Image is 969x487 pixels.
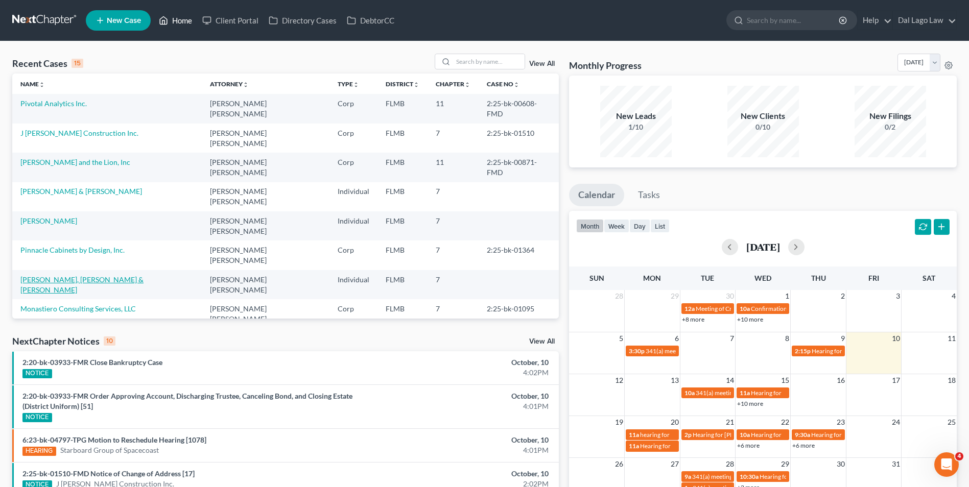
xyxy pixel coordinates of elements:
[811,274,826,282] span: Thu
[39,82,45,88] i: unfold_more
[737,442,760,449] a: +6 more
[380,357,549,368] div: October, 10
[760,473,790,480] span: Hearing for
[955,452,963,460] span: 4
[428,182,479,211] td: 7
[868,274,879,282] span: Fri
[428,240,479,270] td: 7
[811,431,842,439] span: Hearing for
[202,270,329,299] td: [PERSON_NAME] [PERSON_NAME]
[12,57,83,69] div: Recent Cases
[377,270,428,299] td: FLMB
[569,59,642,71] h3: Monthly Progress
[377,94,428,123] td: FLMB
[670,416,680,428] span: 20
[329,240,377,270] td: Corp
[428,124,479,153] td: 7
[614,374,624,386] span: 12
[428,211,479,240] td: 7
[650,219,670,233] button: list
[629,219,650,233] button: day
[780,416,790,428] span: 22
[338,80,359,88] a: Typeunfold_more
[891,458,901,470] span: 31
[891,332,901,345] span: 10
[264,11,342,30] a: Directory Cases
[479,299,559,328] td: 2:25-bk-01095
[202,94,329,123] td: [PERSON_NAME] [PERSON_NAME]
[428,299,479,328] td: 7
[20,158,130,166] a: [PERSON_NAME] and the Lion, Inc
[22,447,56,456] div: HEARING
[513,82,519,88] i: unfold_more
[22,358,162,367] a: 2:20-bk-03933-FMR Close Bankruptcy Case
[692,473,742,480] span: 341(a) meeting for
[737,400,763,407] a: +10 more
[529,60,555,67] a: View All
[780,374,790,386] span: 15
[464,82,470,88] i: unfold_more
[154,11,197,30] a: Home
[202,240,329,270] td: [PERSON_NAME] [PERSON_NAME]
[670,458,680,470] span: 27
[740,431,750,439] span: 10a
[643,274,661,282] span: Mon
[377,240,428,270] td: FLMB
[20,275,144,294] a: [PERSON_NAME], [PERSON_NAME] & [PERSON_NAME]
[576,219,604,233] button: month
[202,182,329,211] td: [PERSON_NAME] [PERSON_NAME]
[243,82,249,88] i: unfold_more
[855,110,926,122] div: New Filings
[380,401,549,411] div: 4:01PM
[202,299,329,328] td: [PERSON_NAME] [PERSON_NAME]
[646,347,750,355] span: 341(a) meeting for Wisdom Dental, P.A.
[629,431,639,439] span: 11a
[727,122,799,132] div: 0/10
[684,389,695,397] span: 10a
[479,153,559,182] td: 2:25-bk-00871-FMD
[377,153,428,182] td: FLMB
[20,304,136,313] a: Monastiero Consulting Services, LLC
[329,299,377,328] td: Corp
[754,274,771,282] span: Wed
[329,153,377,182] td: Corp
[600,110,672,122] div: New Leads
[428,153,479,182] td: 11
[640,442,671,450] span: Hearing for
[725,416,735,428] span: 21
[923,274,935,282] span: Sat
[855,122,926,132] div: 0/2
[12,335,115,347] div: NextChapter Notices
[380,368,549,378] div: 4:02PM
[600,122,672,132] div: 1/10
[479,124,559,153] td: 2:25-bk-01510
[329,270,377,299] td: Individual
[72,59,83,68] div: 15
[684,431,692,439] span: 2p
[618,332,624,345] span: 5
[428,94,479,123] td: 11
[891,416,901,428] span: 24
[614,416,624,428] span: 19
[377,211,428,240] td: FLMB
[329,124,377,153] td: Corp
[453,54,525,69] input: Search by name...
[479,94,559,123] td: 2:25-bk-00608-FMD
[629,442,639,450] span: 11a
[674,332,680,345] span: 6
[487,80,519,88] a: Case Nounfold_more
[701,274,714,282] span: Tue
[380,391,549,401] div: October, 10
[934,452,959,477] iframe: Intercom live chat
[20,246,125,254] a: Pinnacle Cabinets by Design, Inc.
[413,82,419,88] i: unfold_more
[342,11,399,30] a: DebtorCC
[727,110,799,122] div: New Clients
[737,315,763,323] a: +10 more
[629,184,669,206] a: Tasks
[428,270,479,299] td: 7
[684,473,691,480] span: 9a
[684,305,695,312] span: 12a
[197,11,264,30] a: Client Portal
[20,80,45,88] a: Nameunfold_more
